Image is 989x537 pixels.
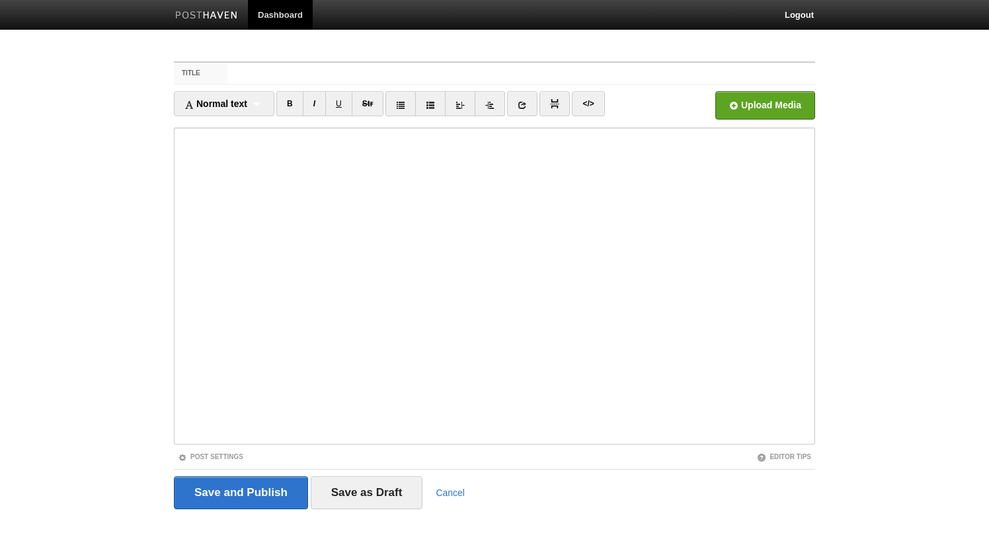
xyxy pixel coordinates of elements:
span: Normal text [184,98,247,109]
img: Posthaven-bar [175,11,238,21]
a: </> [572,91,604,116]
input: Save as Draft [311,476,423,509]
a: Cancel [436,487,465,498]
a: Str [352,91,384,116]
a: I [303,91,326,116]
a: Editor Tips [757,453,811,460]
img: pagebreak-icon.png [550,99,559,108]
a: Post Settings [178,453,243,460]
input: Save and Publish [174,476,308,509]
del: Str [362,99,374,108]
a: U [325,91,352,116]
label: Title [174,63,227,84]
a: B [276,91,303,116]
